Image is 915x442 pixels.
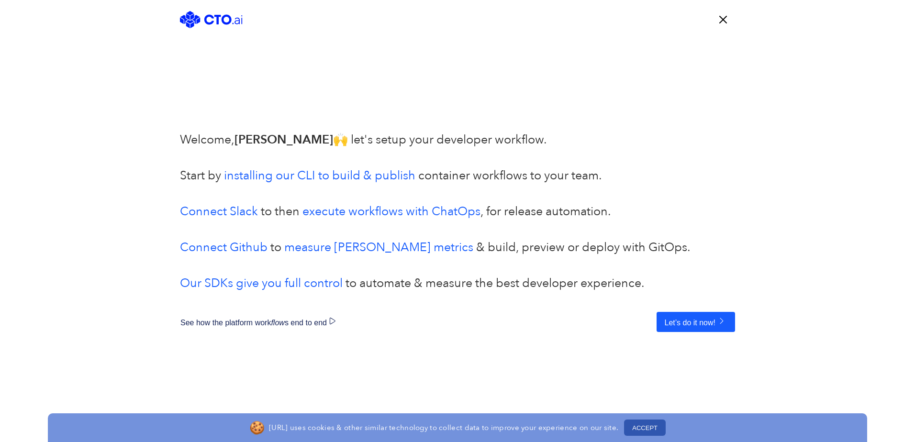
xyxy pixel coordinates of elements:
a: Our SDKs give you full control [180,275,343,291]
p: Welcome, 🙌 let's setup your developer workflow. [180,131,735,167]
a: execute workflows with ChatOps [302,203,480,220]
button: See how the platform workflows end to end [180,312,346,332]
a: Connect Github [180,239,268,255]
button: Let’s do it now! [657,312,735,332]
p: [URL] uses cookies & other similar technology to collect data to improve your experience on our s... [269,423,618,432]
a: Connect Slack [180,203,258,220]
a: measure [PERSON_NAME] metrics [284,239,473,255]
a: installing our CLI to build & publish [224,167,415,184]
button: ACCEPT [624,420,666,436]
img: cto-full-logo-blue-new.svg [180,11,243,28]
p: Start by container workflows to your team. to then , for release automation. to & build, preview ... [180,167,735,293]
i: flow [271,319,284,327]
span: [PERSON_NAME] [234,132,333,148]
span: 🍪 [249,419,265,437]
